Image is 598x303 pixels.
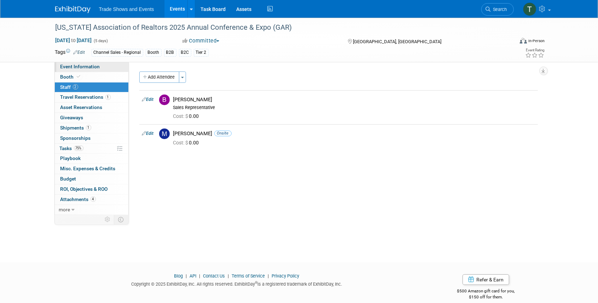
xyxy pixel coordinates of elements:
a: Event Information [55,62,128,72]
a: API [190,273,196,279]
img: Format-Inperson.png [520,38,527,44]
span: to [70,38,77,43]
span: Travel Reservations [60,94,111,100]
td: Toggle Event Tabs [114,215,128,224]
div: Copyright © 2025 ExhibitDay, Inc. All rights reserved. ExhibitDay is a registered trademark of Ex... [55,279,419,287]
span: 2 [73,84,78,90]
span: 4 [91,196,96,202]
sup: ® [255,281,257,285]
div: Event Rating [525,48,544,52]
img: B.jpg [159,95,170,105]
a: Attachments4 [55,195,128,205]
span: | [266,273,271,279]
div: $150 off for them. [429,294,543,300]
span: Search [491,7,507,12]
span: Cost: $ [173,140,189,145]
div: B2C [179,49,191,56]
td: Tags [55,48,85,57]
a: Terms of Service [232,273,265,279]
a: Tasks75% [55,144,128,154]
div: Tier 2 [194,49,209,56]
span: Sponsorships [60,135,91,141]
a: Edit [74,50,85,55]
span: | [184,273,188,279]
div: In-Person [528,38,545,44]
a: Privacy Policy [272,273,299,279]
div: Channel Sales - Regional [92,49,143,56]
span: ROI, Objectives & ROO [60,186,108,192]
div: Event Format [472,37,545,47]
a: Budget [55,174,128,184]
span: Onsite [214,131,232,136]
a: Edit [142,97,154,102]
span: Attachments [60,196,96,202]
span: Misc. Expenses & Credits [60,166,116,171]
a: Search [481,3,514,16]
div: $500 Amazon gift card for you, [429,284,543,300]
span: Playbook [60,155,81,161]
span: Shipments [60,125,91,131]
span: Staff [60,84,78,90]
div: B2B [164,49,176,56]
span: 0.00 [173,113,202,119]
a: Contact Us [203,273,225,279]
span: Event Information [60,64,100,69]
a: Travel Reservations1 [55,92,128,102]
a: Refer & Earn [463,274,509,285]
span: (5 days) [93,39,108,43]
span: 1 [105,95,111,100]
td: Personalize Event Tab Strip [102,215,114,224]
span: 0.00 [173,140,202,145]
span: 1 [86,125,91,130]
span: Asset Reservations [60,104,103,110]
span: | [197,273,202,279]
div: [US_STATE] Association of Realtors 2025 Annual Conference & Expo (GAR) [53,21,503,34]
a: Giveaways [55,113,128,123]
span: Tasks [60,145,83,151]
span: Cost: $ [173,113,189,119]
span: [DATE] [DATE] [55,37,92,44]
i: Booth reservation complete [77,75,81,79]
div: [PERSON_NAME] [173,130,535,137]
button: Add Attendee [139,72,179,83]
div: [PERSON_NAME] [173,96,535,103]
a: Staff2 [55,82,128,92]
a: Misc. Expenses & Credits [55,164,128,174]
a: Asset Reservations [55,103,128,113]
span: [GEOGRAPHIC_DATA], [GEOGRAPHIC_DATA] [353,39,441,44]
span: | [226,273,231,279]
span: Booth [60,74,82,80]
img: ExhibitDay [55,6,91,13]
span: Giveaways [60,115,83,120]
a: ROI, Objectives & ROO [55,184,128,194]
span: 75% [74,145,83,151]
img: M.jpg [159,128,170,139]
img: Tiff Wagner [523,2,536,16]
a: Playbook [55,154,128,164]
span: Budget [60,176,76,182]
a: more [55,205,128,215]
div: Booth [146,49,162,56]
a: Blog [174,273,183,279]
a: Booth [55,72,128,82]
span: Trade Shows and Events [99,6,154,12]
a: Sponsorships [55,133,128,143]
button: Committed [180,37,222,45]
span: more [59,207,70,212]
a: Shipments1 [55,123,128,133]
div: Sales Representative [173,105,535,110]
a: Edit [142,131,154,136]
